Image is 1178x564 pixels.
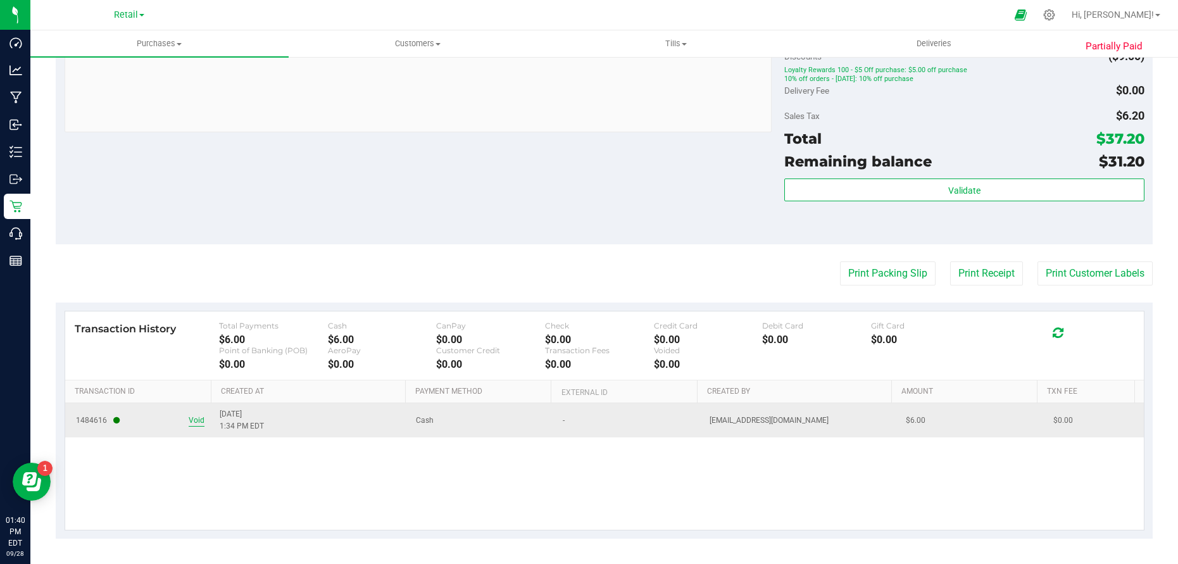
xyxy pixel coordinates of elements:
inline-svg: Dashboard [9,37,22,49]
a: Transaction ID [75,387,206,397]
span: 10% off orders - [DATE]: 10% off purchase [784,74,1144,83]
div: Manage settings [1041,9,1057,21]
th: External ID [551,380,696,403]
div: $0.00 [871,334,980,346]
span: Sales Tax [784,111,820,121]
span: Remaining balance [784,153,932,170]
div: Check [545,321,654,330]
div: $0.00 [654,334,763,346]
iframe: Resource center [13,463,51,501]
div: $6.00 [328,334,437,346]
inline-svg: Inventory [9,146,22,158]
button: Print Customer Labels [1037,261,1153,285]
span: $6.20 [1116,109,1144,122]
inline-svg: Inbound [9,118,22,131]
p: 01:40 PM EDT [6,515,25,549]
div: Debit Card [762,321,871,330]
a: Amount [901,387,1032,397]
span: Total [784,130,822,147]
div: $0.00 [654,358,763,370]
span: - [563,415,565,427]
div: Credit Card [654,321,763,330]
span: Retail [114,9,138,20]
div: AeroPay [328,346,437,355]
a: Created By [707,387,886,397]
inline-svg: Retail [9,200,22,213]
a: Created At [221,387,400,397]
span: Purchases [30,38,289,49]
span: [EMAIL_ADDRESS][DOMAIN_NAME] [710,415,829,427]
div: $0.00 [328,358,437,370]
a: Payment Method [415,387,546,397]
div: $0.00 [762,334,871,346]
div: CanPay [436,321,545,330]
a: Customers [289,30,547,57]
div: $0.00 [436,358,545,370]
a: Txn Fee [1047,387,1129,397]
a: Tills [547,30,805,57]
span: Loyalty Rewards 100 - $5 Off purchase: $5.00 off purchase [784,66,1144,75]
span: Open Ecommerce Menu [1006,3,1035,27]
div: Cash [328,321,437,330]
div: $0.00 [545,334,654,346]
inline-svg: Analytics [9,64,22,77]
span: Delivery Fee [784,85,829,96]
span: Validate [948,185,981,196]
div: $0.00 [436,334,545,346]
span: Tills [548,38,805,49]
div: $0.00 [545,358,654,370]
div: Point of Banking (POB) [219,346,328,355]
inline-svg: Manufacturing [9,91,22,104]
span: Customers [289,38,546,49]
span: $0.00 [1053,415,1073,427]
span: $31.20 [1099,153,1144,170]
span: $37.20 [1096,130,1144,147]
span: Deliveries [899,38,968,49]
div: Transaction Fees [545,346,654,355]
iframe: Resource center unread badge [37,461,53,476]
span: [DATE] 1:34 PM EDT [220,408,264,432]
span: Partially Paid [1086,39,1143,54]
button: Validate [784,179,1144,201]
span: Void [189,415,204,427]
span: $0.00 [1116,84,1144,97]
span: ($9.00) [1108,49,1144,63]
p: 09/28 [6,549,25,558]
span: 1484616 [76,415,120,427]
a: Deliveries [805,30,1063,57]
inline-svg: Call Center [9,227,22,240]
span: Hi, [PERSON_NAME]! [1072,9,1154,20]
span: Cash [416,415,434,427]
div: Total Payments [219,321,328,330]
div: Voided [654,346,763,355]
div: Customer Credit [436,346,545,355]
div: Gift Card [871,321,980,330]
span: $6.00 [906,415,925,427]
button: Print Receipt [950,261,1023,285]
inline-svg: Outbound [9,173,22,185]
div: $0.00 [219,358,328,370]
div: $6.00 [219,334,328,346]
inline-svg: Reports [9,254,22,267]
a: Purchases [30,30,289,57]
button: Print Packing Slip [840,261,936,285]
